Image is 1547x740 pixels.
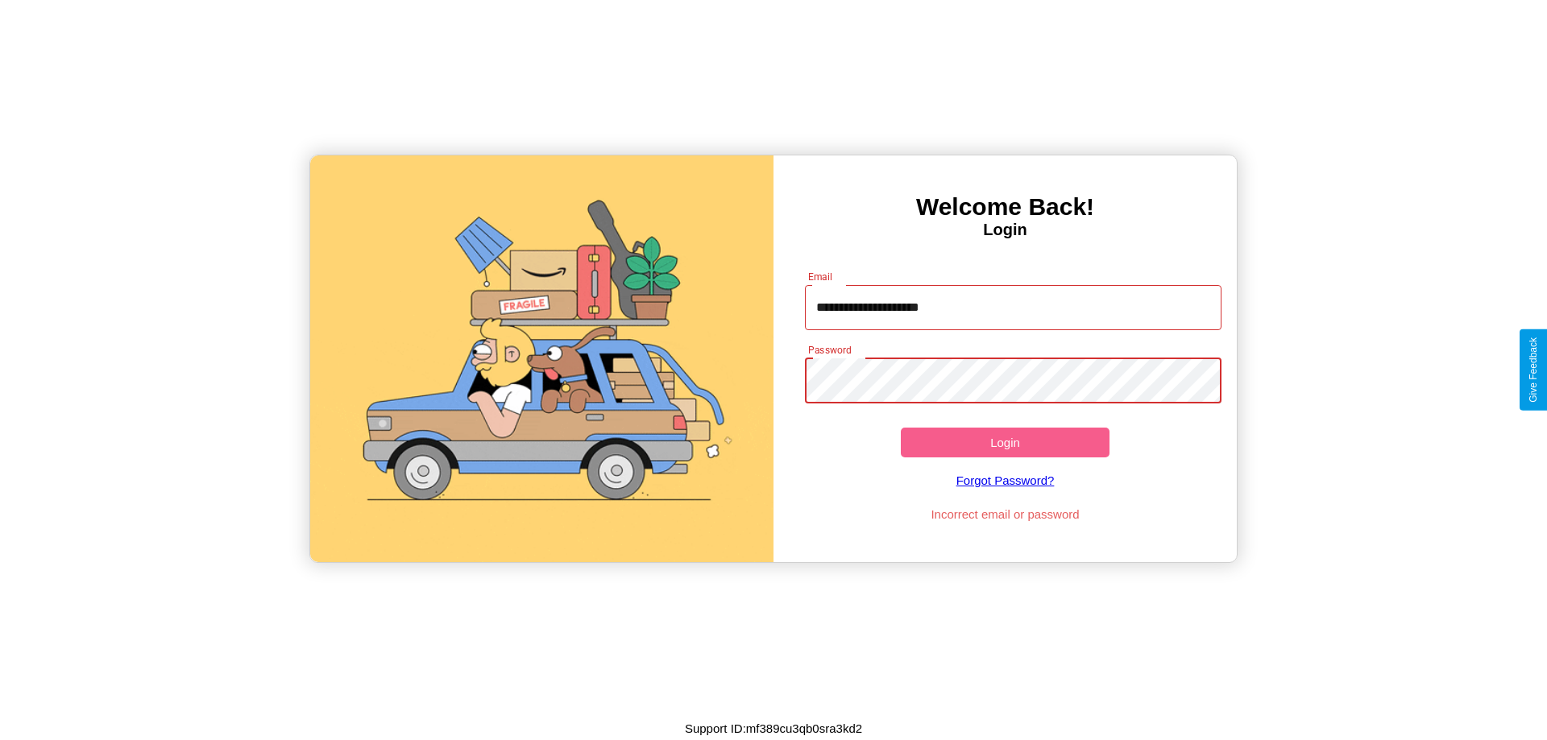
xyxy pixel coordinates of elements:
[773,193,1237,221] h3: Welcome Back!
[797,503,1214,525] p: Incorrect email or password
[808,270,833,283] label: Email
[1528,337,1539,403] div: Give Feedback
[685,717,862,739] p: Support ID: mf389cu3qb0sra3kd2
[310,155,773,562] img: gif
[901,428,1109,457] button: Login
[808,343,851,357] label: Password
[797,457,1214,503] a: Forgot Password?
[773,221,1237,239] h4: Login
